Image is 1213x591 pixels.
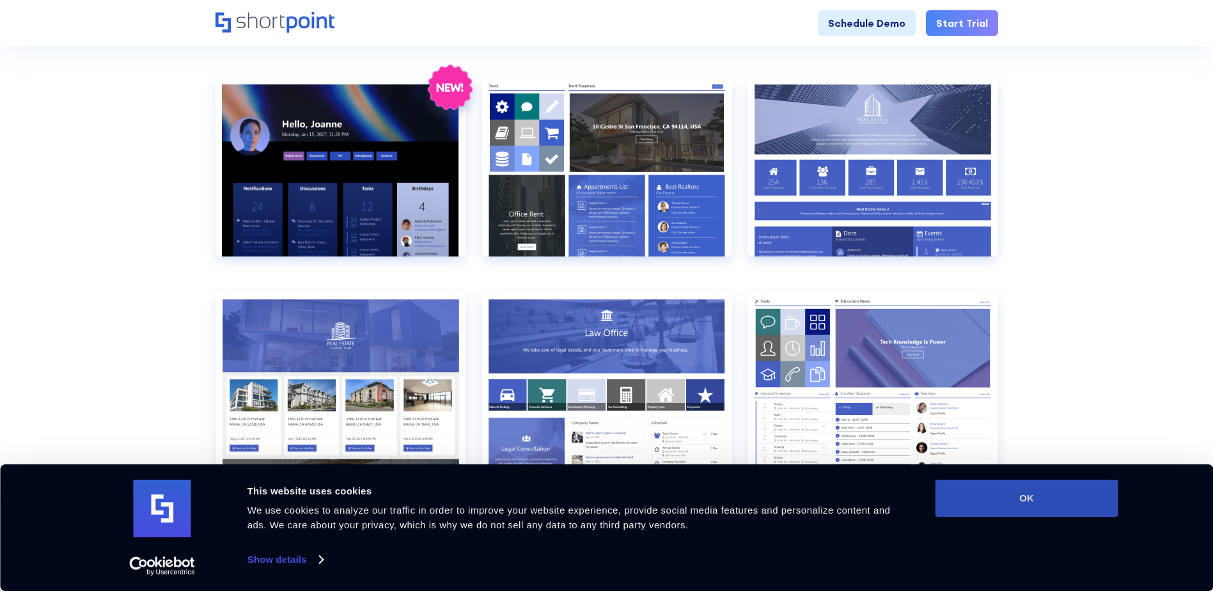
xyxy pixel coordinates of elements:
[247,505,891,530] span: We use cookies to analyze our traffic in order to improve your website experience, provide social...
[818,10,916,36] a: Schedule Demo
[747,292,998,492] a: Employees Directory 2
[247,550,323,569] a: Show details
[134,480,191,537] img: logo
[983,443,1213,591] iframe: Chat Widget
[747,77,998,277] a: Documents 2
[247,484,907,499] div: This website uses cookies
[481,77,732,277] a: Documents 1
[215,12,334,34] a: Home
[935,480,1118,517] button: OK
[926,10,998,36] a: Start Trial
[215,292,466,492] a: Documents 3
[106,556,218,576] a: Usercentrics Cookiebot - opens in a new window
[215,77,466,277] a: Communication
[481,292,732,492] a: Employees Directory 1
